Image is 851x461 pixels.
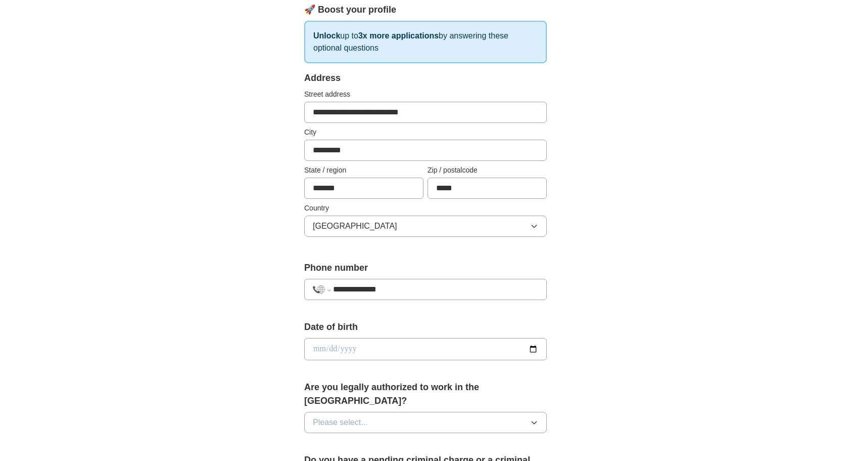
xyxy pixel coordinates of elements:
[313,220,397,232] span: [GEOGRAPHIC_DATA]
[304,412,547,433] button: Please select...
[304,3,547,17] div: 🚀 Boost your profile
[304,216,547,237] button: [GEOGRAPHIC_DATA]
[304,127,547,138] label: City
[313,416,368,429] span: Please select...
[304,381,547,408] label: Are you legally authorized to work in the [GEOGRAPHIC_DATA]?
[304,89,547,100] label: Street address
[358,31,439,40] strong: 3x more applications
[304,320,547,334] label: Date of birth
[304,165,423,176] label: State / region
[304,261,547,275] label: Phone number
[304,21,547,63] p: up to by answering these optional questions
[304,71,547,85] div: Address
[304,203,547,214] label: Country
[313,31,340,40] strong: Unlock
[428,165,547,176] label: Zip / postalcode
